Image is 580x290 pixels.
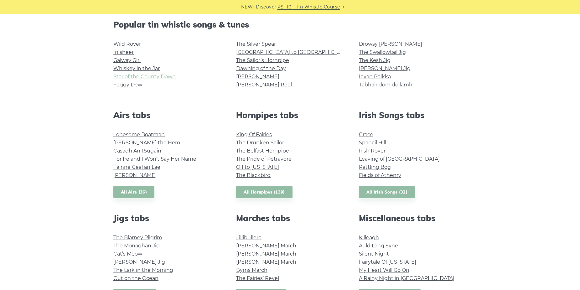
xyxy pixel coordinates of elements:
a: A Rainy Night in [GEOGRAPHIC_DATA] [359,275,454,281]
a: [PERSON_NAME] March [236,251,296,257]
a: Fields of Athenry [359,172,401,178]
a: Star of the County Down [113,74,176,80]
a: Fáinne Geal an Lae [113,164,160,170]
a: [PERSON_NAME] Jig [113,259,165,265]
a: The Blackbird [236,172,271,178]
a: Whiskey in the Jar [113,65,160,71]
a: [PERSON_NAME] [113,172,157,178]
h2: Airs tabs [113,110,221,120]
h2: Jigs tabs [113,213,221,223]
a: All Irish Songs (32) [359,186,415,199]
h2: Marches tabs [236,213,344,223]
a: Drowsy [PERSON_NAME] [359,41,422,47]
a: The Pride of Petravore [236,156,292,162]
a: All Airs (36) [113,186,154,199]
a: Fairytale Of [US_STATE] [359,259,416,265]
a: Auld Lang Syne [359,243,398,249]
a: Spancil Hill [359,140,386,146]
a: Silent Night [359,251,389,257]
h2: Irish Songs tabs [359,110,467,120]
a: [PERSON_NAME] the Hero [113,140,180,146]
a: Inisheer [113,49,134,55]
a: Casadh An tSúgáin [113,148,161,154]
a: The Monaghan Jig [113,243,160,249]
a: The Silver Spear [236,41,276,47]
h2: Popular tin whistle songs & tunes [113,20,467,29]
a: King Of Fairies [236,132,272,137]
a: The Lark in the Morning [113,267,173,273]
a: The Swallowtail Jig [359,49,406,55]
a: Tabhair dom do lámh [359,82,412,88]
h2: Miscellaneous tabs [359,213,467,223]
span: Discover [256,3,277,11]
a: Wild Rover [113,41,141,47]
a: Killeagh [359,235,379,241]
a: Irish Rover [359,148,386,154]
span: NEW: [241,3,254,11]
a: The Drunken Sailor [236,140,284,146]
a: [PERSON_NAME] March [236,243,296,249]
a: All Hornpipes (139) [236,186,293,199]
a: The Sailor’s Hornpipe [236,57,289,63]
a: [PERSON_NAME] Reel [236,82,292,88]
a: Cat’s Meow [113,251,142,257]
a: PST10 - Tin Whistle Course [277,3,340,11]
h2: Hornpipes tabs [236,110,344,120]
a: For Ireland I Won’t Say Her Name [113,156,196,162]
a: Dawning of the Day [236,65,286,71]
a: [PERSON_NAME] March [236,259,296,265]
a: [PERSON_NAME] [236,74,279,80]
a: The Kesh Jig [359,57,391,63]
a: Ievan Polkka [359,74,391,80]
a: [GEOGRAPHIC_DATA] to [GEOGRAPHIC_DATA] [236,49,352,55]
a: Off to [US_STATE] [236,164,279,170]
a: The Belfast Hornpipe [236,148,289,154]
a: Rattling Bog [359,164,391,170]
a: The Blarney Pilgrim [113,235,162,241]
a: Byrns March [236,267,267,273]
a: Grace [359,132,373,137]
a: My Heart Will Go On [359,267,409,273]
a: Out on the Ocean [113,275,158,281]
a: Galway Girl [113,57,141,63]
a: Lonesome Boatman [113,132,165,137]
a: Lillibullero [236,235,262,241]
a: The Fairies’ Revel [236,275,279,281]
a: [PERSON_NAME] Jig [359,65,411,71]
a: Leaving of [GEOGRAPHIC_DATA] [359,156,440,162]
a: Foggy Dew [113,82,142,88]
